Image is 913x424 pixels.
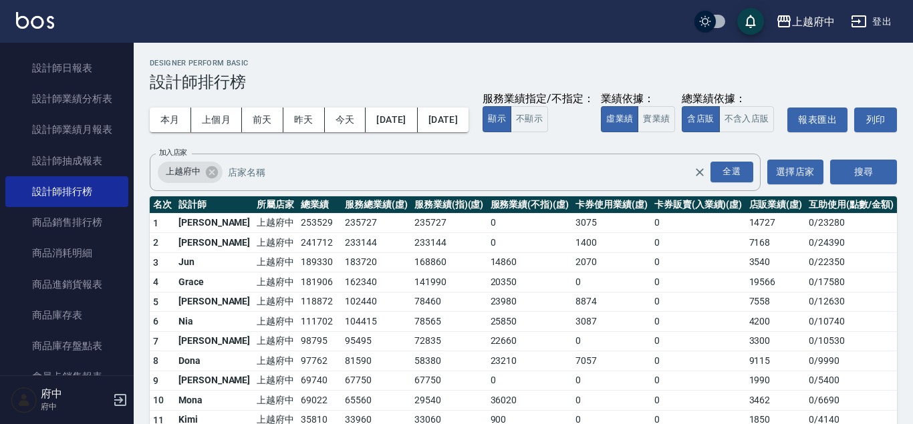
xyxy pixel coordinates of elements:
button: 實業績 [638,106,675,132]
td: 253529 [297,213,342,233]
button: 不顯示 [511,106,548,132]
div: 總業績依據： [682,92,781,106]
td: 14860 [487,252,573,272]
td: 25850 [487,312,573,332]
button: 上越府中 [771,8,840,35]
td: 78565 [411,312,487,332]
td: 241712 [297,233,342,253]
th: 名次 [150,196,175,214]
button: 顯示 [483,106,511,132]
td: 上越府中 [253,292,297,312]
span: 1 [153,218,158,228]
th: 服務總業績(虛) [342,196,411,214]
button: save [737,8,764,35]
td: 235727 [411,213,487,233]
td: 3540 [746,252,806,272]
button: [DATE] [366,108,417,132]
button: 虛業績 [601,106,638,132]
td: 0 [651,312,746,332]
td: Mona [175,391,254,411]
p: 府中 [41,401,109,413]
span: 9 [153,375,158,386]
td: 102440 [342,292,411,312]
button: 今天 [325,108,366,132]
th: 店販業績(虛) [746,196,806,214]
td: 0 [651,391,746,411]
td: 78460 [411,292,487,312]
td: 233144 [342,233,411,253]
td: 111702 [297,312,342,332]
input: 店家名稱 [225,160,717,184]
a: 商品消耗明細 [5,238,128,268]
a: 設計師日報表 [5,53,128,83]
a: 商品銷售排行榜 [5,207,128,238]
td: Dona [175,351,254,371]
th: 設計師 [175,196,254,214]
td: 233144 [411,233,487,253]
button: 報表匯出 [787,108,847,132]
a: 商品庫存表 [5,300,128,331]
td: 23980 [487,292,573,312]
div: 服務業績指定/不指定： [483,92,594,106]
td: 0 [651,371,746,391]
a: 會員卡銷售報表 [5,361,128,392]
td: 7168 [746,233,806,253]
td: 上越府中 [253,351,297,371]
button: Open [708,159,756,185]
td: 67750 [342,371,411,391]
span: 7 [153,336,158,347]
td: 9115 [746,351,806,371]
td: [PERSON_NAME] [175,233,254,253]
div: 全選 [710,162,753,182]
td: 0 / 23280 [805,213,897,233]
button: 登出 [845,9,897,34]
td: 19566 [746,272,806,292]
td: 69740 [297,371,342,391]
span: 2 [153,237,158,248]
td: [PERSON_NAME] [175,213,254,233]
span: 3 [153,257,158,268]
td: 72835 [411,331,487,351]
td: [PERSON_NAME] [175,292,254,312]
a: 商品庫存盤點表 [5,331,128,361]
td: 0 [651,252,746,272]
td: Nia [175,312,254,332]
td: 0 [651,331,746,351]
td: 118872 [297,292,342,312]
button: Clear [690,163,709,182]
td: 0 / 10530 [805,331,897,351]
button: 列印 [854,108,897,132]
td: 上越府中 [253,391,297,411]
td: 0 [572,331,651,351]
td: [PERSON_NAME] [175,371,254,391]
td: 95495 [342,331,411,351]
td: 183720 [342,252,411,272]
th: 總業績 [297,196,342,214]
td: 8874 [572,292,651,312]
button: 含店販 [682,106,719,132]
h2: Designer Perform Basic [150,59,897,67]
td: 67750 [411,371,487,391]
td: 141990 [411,272,487,292]
td: 14727 [746,213,806,233]
td: 0 / 10740 [805,312,897,332]
th: 服務業績(指)(虛) [411,196,487,214]
td: 0 [572,391,651,411]
td: 36020 [487,391,573,411]
td: 1400 [572,233,651,253]
td: 0 [572,371,651,391]
button: 不含入店販 [719,106,775,132]
h3: 設計師排行榜 [150,73,897,91]
td: 3462 [746,391,806,411]
button: 昨天 [283,108,325,132]
td: 58380 [411,351,487,371]
td: 上越府中 [253,331,297,351]
label: 加入店家 [159,148,187,158]
th: 服務業績(不指)(虛) [487,196,573,214]
td: 7057 [572,351,651,371]
td: 上越府中 [253,312,297,332]
div: 上越府中 [792,13,835,30]
td: 0 / 12630 [805,292,897,312]
button: 搜尋 [830,160,897,184]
